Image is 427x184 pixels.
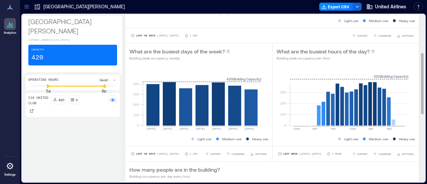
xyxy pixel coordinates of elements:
text: [DATE] [163,127,172,130]
p: Light use [344,18,358,23]
button: EXPORT [351,32,369,39]
span: OPTIONS [402,152,414,156]
p: Building occupancy per day every hour [129,174,220,179]
tspan: 0 [137,123,139,127]
button: OPTIONS [395,32,415,39]
tspan: 300 [133,92,139,96]
button: Export CSV [319,3,353,11]
p: Light use [344,136,358,142]
p: Settings [4,173,16,177]
span: COMPARE [378,152,391,156]
span: United Airlines [375,3,406,10]
p: Capacity [31,48,44,52]
text: 4pm [368,127,373,130]
p: 1 Day [190,152,198,156]
p: Heavy use [399,136,415,142]
tspan: 300 [280,90,286,94]
button: Last Week |[DATE]-[DATE] [277,151,323,157]
text: 8am [331,127,336,130]
text: 12pm [350,127,356,130]
p: Operating Hours [28,77,58,83]
text: [DATE] [179,127,189,130]
button: OPTIONS [249,151,268,157]
p: 0 [76,97,78,103]
span: COMPARE [232,152,245,156]
text: [DATE] [212,127,222,130]
button: Last 90 Days |[DATE]-[DATE] [129,151,180,157]
p: How many people are in the building? [129,166,220,174]
p: 5a - 9p [100,78,108,82]
span: EXPORT [357,34,368,38]
tspan: 100 [133,113,139,117]
p: [GEOGRAPHIC_DATA][PERSON_NAME] [43,3,125,10]
text: 12am [294,127,300,130]
span: EXPORT [357,152,368,156]
span: COMPARE [378,34,391,38]
span: EXPORT [210,152,221,156]
p: Building peak occupancy weekly [129,55,230,61]
tspan: 200 [280,101,286,105]
button: EXPORT [204,151,222,157]
tspan: 200 [133,103,139,107]
p: [STREET_ADDRESS][US_STATE] [28,38,117,42]
button: United Airlines [364,1,408,12]
text: [DATE] [195,127,205,130]
button: COMPARE [372,151,393,157]
tspan: 0 [284,123,286,127]
button: EXPORT [351,151,369,157]
p: What are the busiest days of the week? [129,47,225,55]
a: Settings [2,158,18,179]
p: 420 [58,97,64,103]
tspan: 100 [280,112,286,116]
p: Medium use [369,136,388,142]
text: 8pm [387,127,392,130]
p: 420 [31,53,43,62]
span: OPTIONS [255,152,267,156]
tspan: 400 [133,82,139,86]
p: 1 Day [190,34,198,38]
button: OPTIONS [395,151,415,157]
p: Building peak occupancy per Hour [277,55,375,61]
p: Analytics [4,31,16,35]
a: Analytics [2,16,18,37]
text: 4am [312,127,317,130]
p: Medium use [222,136,242,142]
p: Light use [197,136,211,142]
p: Heavy use [399,18,415,23]
text: [DATE] [228,127,238,130]
button: COMPARE [225,151,246,157]
p: 1 Hour [332,152,342,156]
p: C10 United Club [28,96,49,106]
button: COMPARE [372,32,393,39]
span: OPTIONS [402,34,414,38]
p: Medium use [369,18,388,23]
text: [DATE] [245,127,254,130]
p: Heavy use [252,136,268,142]
p: What are the busiest hours of the day? [277,47,370,55]
text: [DATE] [146,127,156,130]
button: Last 90 Days |[DATE]-[DATE] [129,32,180,39]
p: [GEOGRAPHIC_DATA][PERSON_NAME] [28,17,117,35]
